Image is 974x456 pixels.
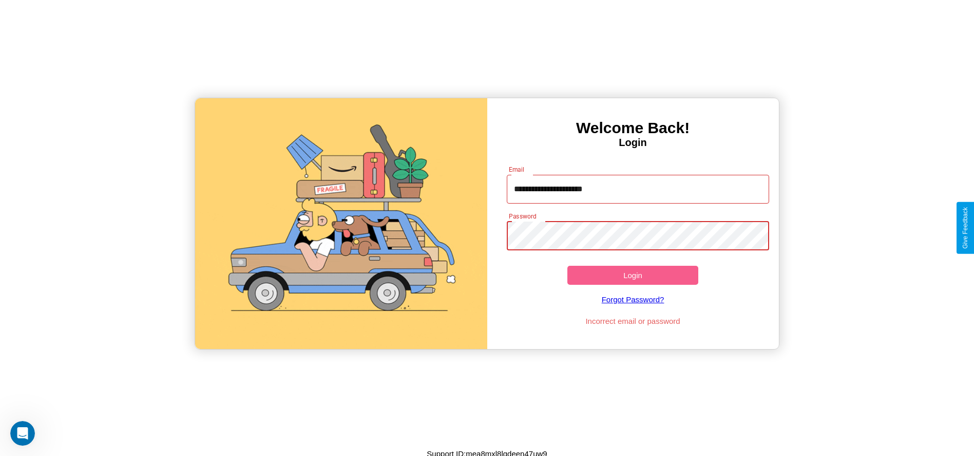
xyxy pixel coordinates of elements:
h3: Welcome Back! [487,119,779,137]
div: Give Feedback [962,207,969,249]
label: Password [509,212,536,221]
button: Login [567,266,699,285]
p: Incorrect email or password [502,314,764,328]
a: Forgot Password? [502,285,764,314]
h4: Login [487,137,779,149]
label: Email [509,165,525,174]
img: gif [195,98,487,349]
iframe: Intercom live chat [10,421,35,446]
